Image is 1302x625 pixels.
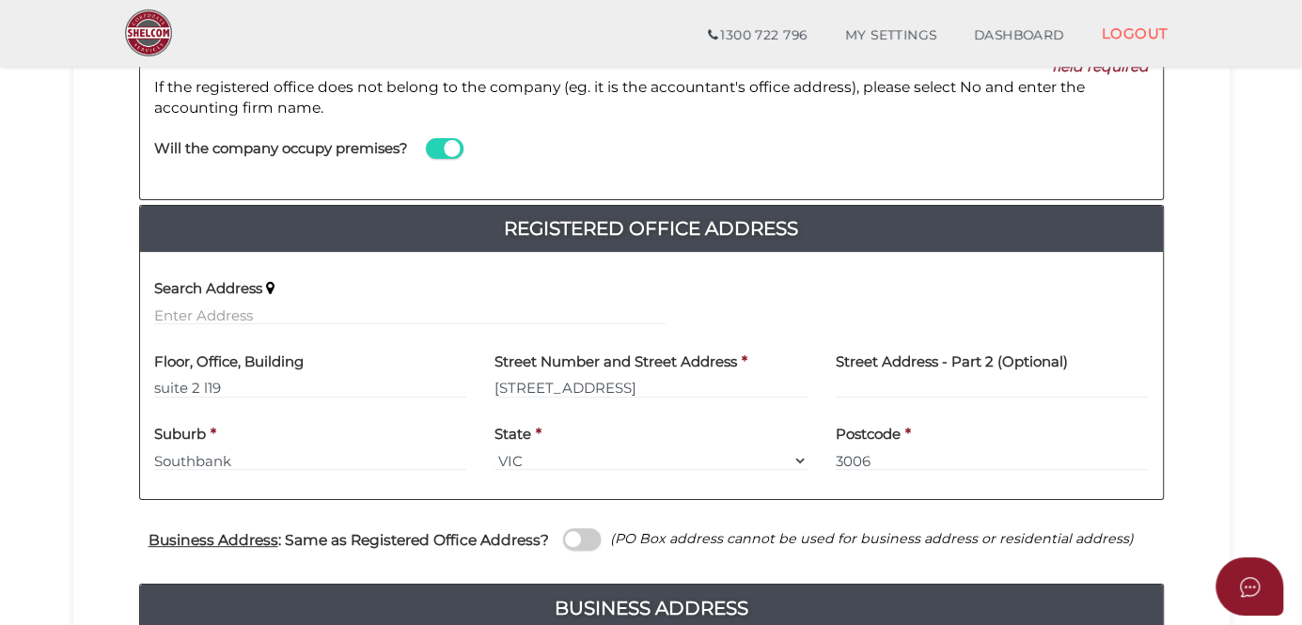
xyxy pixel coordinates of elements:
[149,532,549,548] h4: : Same as Registered Office Address?
[494,354,737,370] h4: Street Number and Street Address
[266,281,275,296] i: Keep typing in your address(including suburb) until it appears
[154,281,262,297] h4: Search Address
[689,17,825,55] a: 1300 722 796
[836,354,1068,370] h4: Street Address - Part 2 (Optional)
[154,77,1149,119] p: If the registered office does not belong to the company (eg. it is the accountant's office addres...
[154,354,304,370] h4: Floor, Office, Building
[149,531,278,549] u: Business Address
[494,378,808,398] input: Enter Address
[154,427,206,443] h4: Suburb
[140,593,1163,623] h4: Business Address
[494,427,531,443] h4: State
[154,141,408,157] h4: Will the company occupy premises?
[1052,57,1149,75] i: field required
[154,305,666,325] input: Enter Address
[610,530,1134,547] i: (PO Box address cannot be used for business address or residential address)
[1216,557,1283,616] button: Open asap
[836,427,901,443] h4: Postcode
[826,17,956,55] a: MY SETTINGS
[140,213,1163,243] a: Registered Office Address
[955,17,1083,55] a: DASHBOARD
[1083,14,1187,53] a: LOGOUT
[836,450,1149,471] input: Postcode must be exactly 4 digits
